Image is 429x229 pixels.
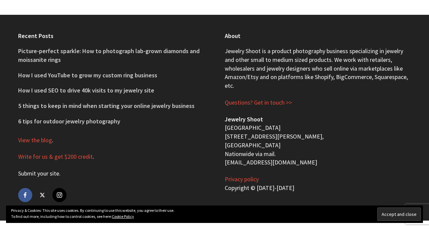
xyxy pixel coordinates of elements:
p: Jewelry Shoot is a product photography business specializing in jewelry and other small to medium... [225,47,411,90]
a: instagram [52,188,67,202]
a: Privacy policy [225,175,259,183]
a: How I used SEO to drive 40k visits to my jewelry site [18,86,154,94]
p: . [18,169,205,178]
a: How I used YouTube to grow my custom ring business [18,71,157,79]
a: Cookie Policy [112,214,134,219]
p: . [18,152,205,161]
b: Jewelry Shoot [225,115,263,123]
a: facebook [18,188,32,202]
a: View the blog [18,136,52,144]
p: Copyright © [DATE]-[DATE] [225,175,411,192]
a: Questions? Get in touch >> [225,99,292,107]
p: [GEOGRAPHIC_DATA] [STREET_ADDRESS][PERSON_NAME], [GEOGRAPHIC_DATA] Nationwide via mail. [EMAIL_AD... [225,115,411,167]
a: twitter [35,188,49,202]
a: 6 tips for outdoor jewelry photography [18,117,120,125]
p: . [18,136,205,145]
input: Accept and close [377,207,421,221]
a: Picture-perfect sparkle: How to photograph lab-grown diamonds and moissanite rings [18,47,200,64]
a: 5 things to keep in mind when starting your online jewelry business [18,102,195,110]
a: Submit your site [18,169,59,178]
a: Write for us & get $200 credit [18,153,93,161]
div: Privacy & Cookies: This site uses cookies. By continuing to use this website, you agree to their ... [6,205,423,223]
h4: Recent Posts [18,32,205,40]
h4: About [225,32,411,40]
